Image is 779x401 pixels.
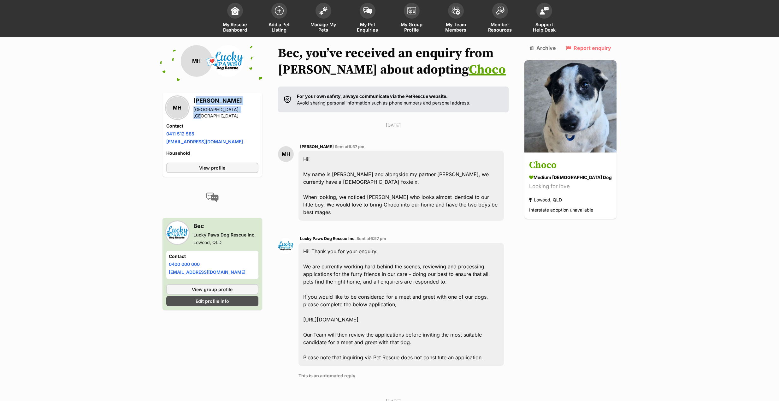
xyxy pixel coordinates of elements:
[169,261,200,267] a: 0400 000 000
[524,60,617,153] img: Choco
[524,154,617,219] a: Choco medium [DEMOGRAPHIC_DATA] Dog Looking for love Lowood, QLD Interstate adoption unavailable
[319,7,328,15] img: manage-my-pets-icon-02211641906a0b7f246fdf0571729dbe1e7629f14944591b6c1af311fb30b64b.svg
[349,144,364,149] span: 6:57 pm
[212,45,244,77] img: Lucky Paws Dog Rescue Inc. profile pic
[193,106,259,119] div: [GEOGRAPHIC_DATA], [GEOGRAPHIC_DATA]
[166,97,188,119] div: MH
[193,96,259,105] h3: [PERSON_NAME]
[169,253,256,260] h4: Contact
[303,316,358,323] a: [URL][DOMAIN_NAME]
[231,6,239,15] img: dashboard-icon-eb2f2d2d3e046f16d808141f083e7271f6b2e854fb5c12c21221c1fb7104beca.svg
[566,45,611,51] a: Report enquiry
[166,131,194,136] a: 0411 512 585
[442,22,470,33] span: My Team Members
[297,93,448,99] strong: For your own safety, always communicate via the PetRescue website.
[363,7,372,14] img: pet-enquiries-icon-7e3ad2cf08bfb03b45e93fb7055b45f3efa6380592205ae92323e6603595dc1f.svg
[540,7,549,15] img: help-desk-icon-fdf02630f3aa405de69fd3d07c3f3aa587a6932b1a1747fa1d2bba05be0121f9.svg
[193,232,256,238] div: Lucky Paws Dog Rescue Inc.
[169,269,245,275] a: [EMAIL_ADDRESS][DOMAIN_NAME]
[166,150,259,156] h4: Household
[221,22,249,33] span: My Rescue Dashboard
[193,239,256,246] div: Lowood, QLD
[166,296,259,306] a: Edit profile info
[278,146,294,162] div: MH
[309,22,338,33] span: Manage My Pets
[469,62,506,78] a: Choco
[192,286,233,293] span: View group profile
[486,22,514,33] span: Member Resources
[300,144,334,149] span: [PERSON_NAME]
[278,45,509,78] h1: Bec, you’ve received an enquiry from [PERSON_NAME] about adopting
[529,207,593,213] span: Interstate adoption unavailable
[496,6,505,15] img: member-resources-icon-8e73f808a243e03378d46382f2149f9095a855e16c252ad45f914b54edf8863c.svg
[357,236,386,241] span: Sent at
[298,243,504,366] div: Hi! Thank you for your enquiry. We are currently working hard behind the scenes, reviewing and pr...
[181,45,212,77] div: MH
[529,196,562,204] div: Lowood, QLD
[298,151,504,221] div: Hi! My name is [PERSON_NAME] and alongside my partner [PERSON_NAME], we currently have a [DEMOGRA...
[407,7,416,15] img: group-profile-icon-3fa3cf56718a62981997c0bc7e787c4b2cf8bcc04b72c1350f741eb67cf2f40e.svg
[199,165,225,171] span: View profile
[166,123,259,129] h4: Contact
[166,284,259,295] a: View group profile
[205,54,220,68] span: 💌
[166,163,259,173] a: View profile
[451,7,460,15] img: team-members-icon-5396bd8760b3fe7c0b43da4ab00e1e3bb1a5d9ba89233759b79545d2d3fc5d0d.svg
[530,22,558,33] span: Support Help Desk
[206,193,219,202] img: conversation-icon-4a6f8262b818ee0b60e3300018af0b2d0b884aa5de6e9bcb8d3d4eeb1a70a7c4.svg
[300,236,356,241] span: Lucky Paws Dog Rescue Inc.
[278,238,294,254] img: Lucky Paws Dog Rescue Inc. profile pic
[166,222,188,244] img: Lucky Paws Dog Rescue Inc. profile pic
[529,159,612,173] h3: Choco
[335,144,364,149] span: Sent at
[297,93,470,106] p: Avoid sharing personal information such as phone numbers and personal address.
[278,122,509,129] p: [DATE]
[196,298,229,304] span: Edit profile info
[298,372,504,379] p: This is an automated reply.
[529,183,612,191] div: Looking for love
[265,22,293,33] span: Add a Pet Listing
[353,22,382,33] span: My Pet Enquiries
[166,139,243,144] a: [EMAIL_ADDRESS][DOMAIN_NAME]
[398,22,426,33] span: My Group Profile
[370,236,386,241] span: 6:57 pm
[530,45,556,51] a: Archive
[529,174,612,181] div: medium [DEMOGRAPHIC_DATA] Dog
[275,6,284,15] img: add-pet-listing-icon-0afa8454b4691262ce3f59096e99ab1cd57d4a30225e0717b998d2c9b9846f56.svg
[193,222,256,230] h3: Bec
